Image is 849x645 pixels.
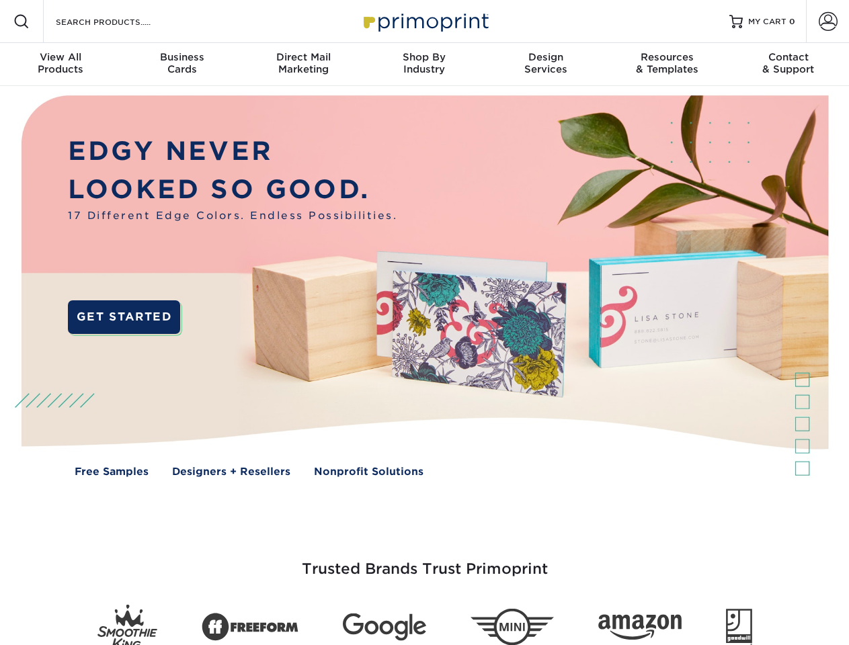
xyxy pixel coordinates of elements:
span: Shop By [364,51,485,63]
div: & Templates [606,51,727,75]
img: Amazon [598,615,682,640]
a: Resources& Templates [606,43,727,86]
img: Goodwill [726,609,752,645]
span: Resources [606,51,727,63]
span: 0 [789,17,795,26]
a: Nonprofit Solutions [314,464,423,480]
a: Contact& Support [728,43,849,86]
a: Shop ByIndustry [364,43,485,86]
span: MY CART [748,16,786,28]
span: Business [121,51,242,63]
div: Services [485,51,606,75]
span: Contact [728,51,849,63]
a: GET STARTED [68,300,180,334]
span: 17 Different Edge Colors. Endless Possibilities. [68,208,397,224]
span: Design [485,51,606,63]
input: SEARCH PRODUCTS..... [54,13,186,30]
span: Direct Mail [243,51,364,63]
a: Direct MailMarketing [243,43,364,86]
img: Google [343,613,426,641]
div: Cards [121,51,242,75]
img: Primoprint [358,7,492,36]
h3: Trusted Brands Trust Primoprint [32,528,818,594]
a: DesignServices [485,43,606,86]
a: BusinessCards [121,43,242,86]
a: Designers + Resellers [172,464,290,480]
div: Marketing [243,51,364,75]
a: Free Samples [75,464,149,480]
div: Industry [364,51,485,75]
p: EDGY NEVER [68,132,397,171]
div: & Support [728,51,849,75]
p: LOOKED SO GOOD. [68,171,397,209]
